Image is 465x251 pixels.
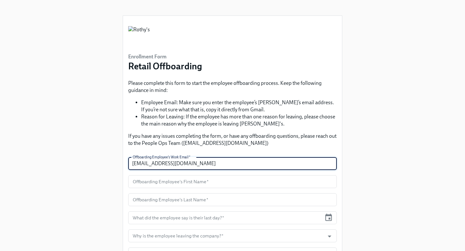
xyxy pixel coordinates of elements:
h3: Retail Offboarding [128,60,202,72]
img: Rothy's [128,26,150,45]
input: MM/DD/YYYY [128,211,322,224]
li: Employee Email: Make sure you enter the employee’s [PERSON_NAME]’s email address. If you’re not s... [141,99,337,113]
p: Please complete this form to start the employee offboarding process. Keep the following guidance ... [128,80,337,94]
button: Open [325,231,335,241]
h6: Enrollment Form [128,53,202,60]
li: Reason for Leaving: If the employee has more than one reason for leaving, please choose the main ... [141,113,337,127]
p: If you have any issues completing the form, or have any offboarding questions, please reach out t... [128,133,337,147]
